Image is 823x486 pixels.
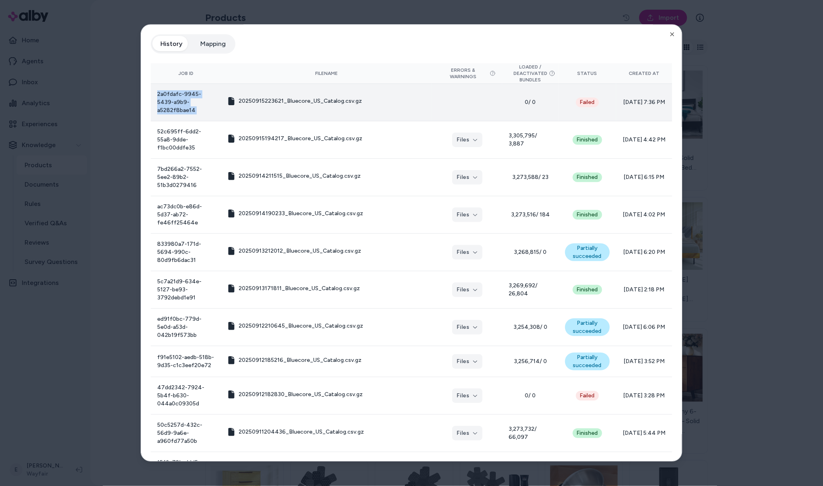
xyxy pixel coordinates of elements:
span: 20250914211515_Bluecore_US_Catalog.csv.gz [239,172,361,180]
div: Finished [573,428,602,438]
td: 47dd2342-7924-5b4f-b630-044a0c09305d [151,377,221,415]
button: Files [452,388,482,403]
button: Failed [576,98,599,107]
span: 20250913171811_Bluecore_US_Catalog.csv.gz [239,285,360,293]
span: [DATE] 3:52 PM [623,357,666,366]
button: 20250911204436_Bluecore_US_Catalog.csv.gz [227,428,364,436]
span: [DATE] 7:36 PM [623,98,666,106]
button: Files [452,282,482,297]
button: 20250912182830_Bluecore_US_Catalog.csv.gz [227,390,363,399]
button: 20250915223621_Bluecore_US_Catalog.csv.gz [227,97,362,105]
button: Files [452,133,482,147]
td: 833980a7-171d-5694-990c-80d9fb6dac31 [151,234,221,271]
button: 20250913171811_Bluecore_US_Catalog.csv.gz [227,285,360,293]
button: History [152,36,191,52]
button: Files [452,245,482,260]
button: 20250914211515_Bluecore_US_Catalog.csv.gz [227,172,361,180]
span: 3,273,516 / 184 [509,211,552,219]
button: Files [452,208,482,222]
span: 3,268,815 / 0 [509,248,552,256]
span: [DATE] 3:28 PM [623,392,666,400]
button: 20250913212012_Bluecore_US_Catalog.csv.gz [227,247,361,255]
span: [DATE] 6:15 PM [623,173,666,181]
span: 3,269,692 / 26,804 [509,282,552,298]
button: Files [452,170,482,185]
td: 52c695ff-6dd2-55a8-9dde-f1bc00ddfe35 [151,121,221,159]
span: 20250912182830_Bluecore_US_Catalog.csv.gz [239,390,363,399]
button: Files [452,320,482,334]
button: Files [452,354,482,369]
button: Partially succeeded [565,243,610,261]
td: ac73dc0b-e86d-5d37-ab72-fe46ff25464e [151,196,221,234]
span: [DATE] 6:20 PM [623,248,666,256]
button: Files [452,426,482,440]
span: [DATE] 4:42 PM [623,136,666,144]
span: [DATE] 4:02 PM [623,211,666,219]
button: Mapping [192,36,234,52]
span: 20250914190233_Bluecore_US_Catalog.csv.gz [239,210,363,218]
td: 50c5257d-432c-56d9-9a6e-a960fd77a50b [151,415,221,452]
div: Finished [573,210,602,220]
span: 20250911204436_Bluecore_US_Catalog.csv.gz [239,428,364,436]
span: 0 / 0 [509,392,552,400]
span: [DATE] 6:06 PM [623,323,666,331]
span: 20250915194217_Bluecore_US_Catalog.csv.gz [239,135,362,143]
span: 3,256,714 / 0 [509,357,552,366]
td: 7bd266a2-7552-5ee2-89b2-51b3d0279416 [151,159,221,196]
button: Partially succeeded [565,318,610,336]
div: Finished [573,172,602,182]
button: 20250912210645_Bluecore_US_Catalog.csv.gz [227,322,363,330]
span: 20250913212012_Bluecore_US_Catalog.csv.gz [239,247,361,255]
td: 5c7a21d9-634e-5127-be93-3792debd1e91 [151,271,221,309]
span: 20250912185216_Bluecore_US_Catalog.csv.gz [239,356,362,364]
div: Finished [573,135,602,145]
button: 20250915194217_Bluecore_US_Catalog.csv.gz [227,135,362,143]
div: Job ID [157,70,214,77]
button: Partially succeeded [565,353,610,370]
td: f91e5102-aedb-518b-9d35-c1c3eef20e72 [151,346,221,377]
span: [DATE] 2:18 PM [623,286,666,294]
td: 2a0fdafc-9945-5439-a9b9-a5282f8bae14 [151,84,221,121]
div: Filename [227,70,426,77]
button: Failed [576,391,599,401]
span: 3,273,588 / 23 [509,173,552,181]
span: 3,305,795 / 3,887 [509,132,552,148]
button: 20250914190233_Bluecore_US_Catalog.csv.gz [227,210,363,218]
div: Created At [623,70,666,77]
div: Finished [573,285,602,295]
span: 3,273,732 / 66,097 [509,425,552,441]
span: 3,254,308 / 0 [509,323,552,331]
span: 20250915223621_Bluecore_US_Catalog.csv.gz [239,97,362,105]
button: Loaded / Deactivated Bundles [509,64,552,83]
span: [DATE] 5:44 PM [623,429,666,437]
button: 20250912185216_Bluecore_US_Catalog.csv.gz [227,356,362,364]
td: ed91f0bc-779d-5e0d-a53d-042b19f573bb [151,309,221,346]
span: 20250912210645_Bluecore_US_Catalog.csv.gz [239,322,363,330]
div: Status [565,70,610,77]
span: 0 / 0 [509,98,552,106]
button: Errors & Warnings [439,67,496,80]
